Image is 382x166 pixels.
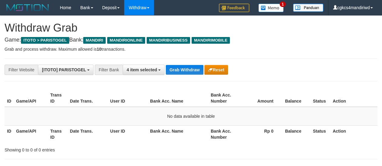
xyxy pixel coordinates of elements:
th: ID [5,125,14,143]
div: Showing 0 to 0 of 0 entries [5,144,155,153]
h4: Game: Bank: [5,37,377,43]
button: Grab Withdraw [166,65,203,75]
span: [ITOTO] PARISTOGEL [42,67,86,72]
th: Game/API [14,90,48,107]
th: Bank Acc. Name [148,90,208,107]
th: Trans ID [48,125,68,143]
th: Bank Acc. Number [208,125,242,143]
th: Action [330,125,377,143]
th: User ID [108,90,148,107]
strong: 10 [97,47,101,52]
td: No data available in table [5,107,377,126]
span: ITOTO > PARISTOGEL [21,37,69,44]
span: MANDIRI [83,37,106,44]
span: MANDIRIONLINE [107,37,145,44]
div: Filter Website [5,65,38,75]
th: Bank Acc. Number [208,90,242,107]
th: Date Trans. [67,90,108,107]
th: Balance [282,90,310,107]
th: Rp 0 [242,125,282,143]
th: Bank Acc. Name [148,125,208,143]
th: Action [330,90,377,107]
span: MANDIRIMOBILE [192,37,230,44]
th: User ID [108,125,148,143]
th: Game/API [14,125,48,143]
th: Date Trans. [67,125,108,143]
th: Status [310,90,330,107]
span: MANDIRIBUSINESS [147,37,190,44]
button: 4 item selected [123,65,165,75]
th: ID [5,90,14,107]
p: Grab and process withdraw. Maximum allowed is transactions. [5,46,377,52]
img: MOTION_logo.png [5,3,51,12]
img: Feedback.jpg [219,4,249,12]
button: Reset [204,65,228,75]
img: panduan.png [293,4,323,12]
th: Amount [242,90,282,107]
span: 4 item selected [127,67,157,72]
th: Balance [282,125,310,143]
span: 1 [280,2,286,7]
img: Button%20Memo.svg [258,4,284,12]
th: Status [310,125,330,143]
button: [ITOTO] PARISTOGEL [38,65,94,75]
div: Filter Bank [95,65,123,75]
h1: Withdraw Grab [5,22,377,34]
th: Trans ID [48,90,68,107]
